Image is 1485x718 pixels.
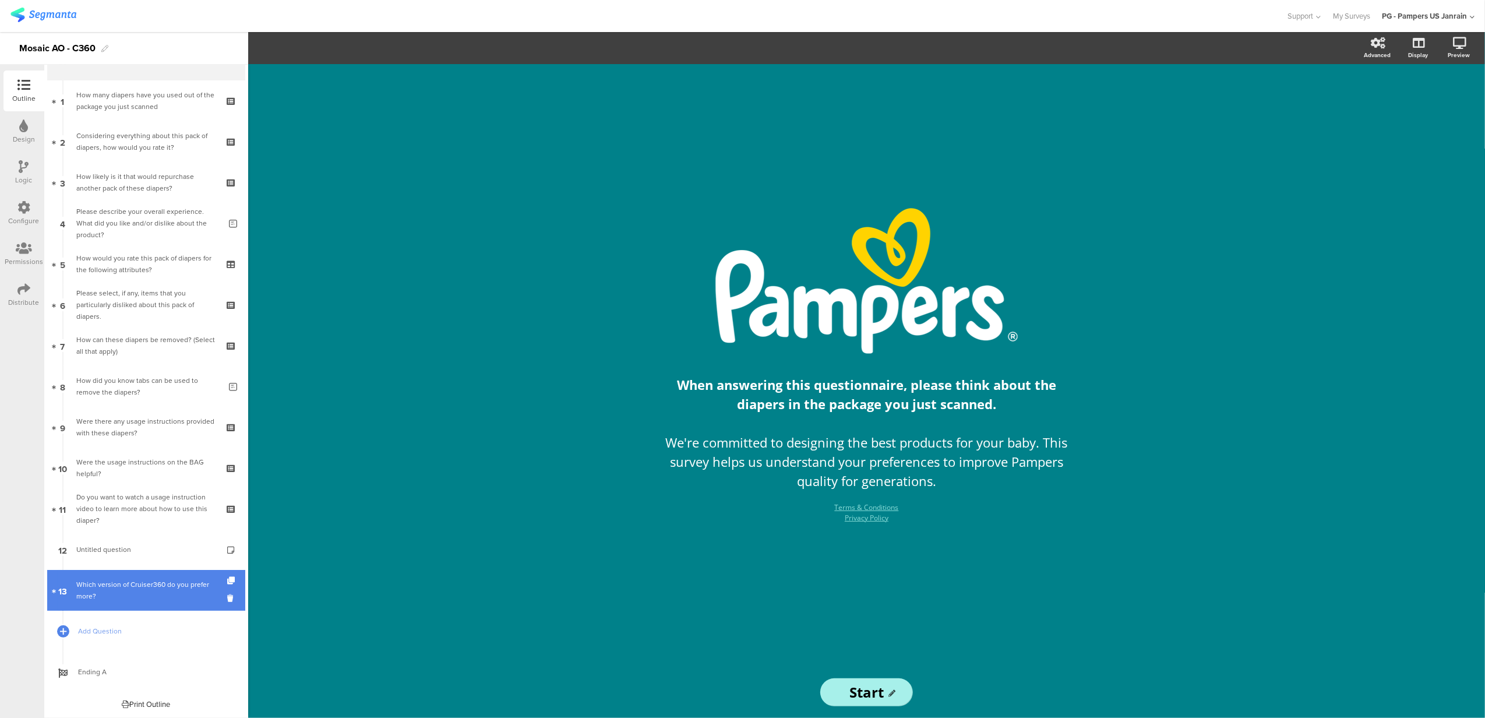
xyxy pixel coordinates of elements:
[1382,10,1467,22] div: PG - Pampers US Janrain
[227,593,237,604] i: Delete
[13,134,35,145] div: Design
[76,491,216,526] div: Do you want to watch a usage instruction video to learn more about how to use this diaper?
[47,284,245,325] a: 6 Please select, if any, items that you particularly disliked about this pack of diapers.
[47,529,245,570] a: 12 Untitled question
[47,448,245,488] a: 10 Were the usage instructions on the BAG helpful?
[60,217,65,230] span: 4
[47,203,245,244] a: 4 Please describe your overall experience. What did you like and/or dislike about the product?
[76,544,131,555] span: Untitled question
[47,366,245,407] a: 8 How did you know tabs can be used to remove the diapers?
[76,130,216,153] div: Considering everything about this pack of diapers, how would you rate it?
[78,625,227,637] span: Add Question
[47,325,245,366] a: 7 How can these diapers be removed? (Select all that apply)
[47,570,245,611] a: 13 Which version of Cruiser360 do you prefer more?
[60,176,65,189] span: 3
[1364,51,1391,59] div: Advanced
[16,175,33,185] div: Logic
[58,584,67,597] span: 13
[76,287,216,322] div: Please select, if any, items that you particularly disliked about this pack of diapers.
[5,256,43,267] div: Permissions
[59,502,66,515] span: 11
[820,678,912,706] input: Start
[76,375,220,398] div: How did you know tabs can be used to remove the diapers?
[47,80,245,121] a: 1 How many diapers have you used out of the package you just scanned
[10,8,76,22] img: segmanta logo
[12,93,36,104] div: Outline
[60,421,65,434] span: 9
[47,121,245,162] a: 2 Considering everything about this pack of diapers, how would you rate it?
[47,407,245,448] a: 9 Were there any usage instructions provided with these diapers?
[19,39,96,58] div: Mosaic AO - C360
[60,135,65,148] span: 2
[47,162,245,203] a: 3 How likely is it that would repurchase another pack of these diapers?
[47,244,245,284] a: 5 How would you rate this pack of diapers for the following attributes?
[835,502,899,512] a: Terms & Conditions
[845,513,888,523] a: Privacy Policy
[60,258,65,270] span: 5
[47,652,245,692] a: Ending A
[78,666,227,678] span: Ending A
[58,543,67,556] span: 12
[61,94,65,107] span: 1
[60,380,65,393] span: 8
[663,433,1071,491] p: We're committed to designing the best products for your baby. This survey helps us understand you...
[58,462,67,474] span: 10
[76,206,220,241] div: Please describe your overall experience. What did you like and/or dislike about the product?
[227,577,237,585] i: Duplicate
[1288,10,1314,22] span: Support
[1448,51,1470,59] div: Preview
[677,376,1056,413] strong: When answering this questionnaire, please think about the diapers in the package you just scanned.
[76,579,216,602] div: Which version of Cruiser360 do you prefer more?
[76,456,216,480] div: Were the usage instructions on the BAG helpful?
[9,216,40,226] div: Configure
[47,488,245,529] a: 11 Do you want to watch a usage instruction video to learn more about how to use this diaper?
[60,298,65,311] span: 6
[9,297,40,308] div: Distribute
[76,416,216,439] div: Were there any usage instructions provided with these diapers?
[76,252,216,276] div: How would you rate this pack of diapers for the following attributes?
[61,339,65,352] span: 7
[76,89,216,112] div: How many diapers have you used out of the package you just scanned
[1408,51,1428,59] div: Display
[122,699,171,710] div: Print Outline
[76,334,216,357] div: How can these diapers be removed? (Select all that apply)
[76,171,216,194] div: How likely is it that would repurchase another pack of these diapers?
